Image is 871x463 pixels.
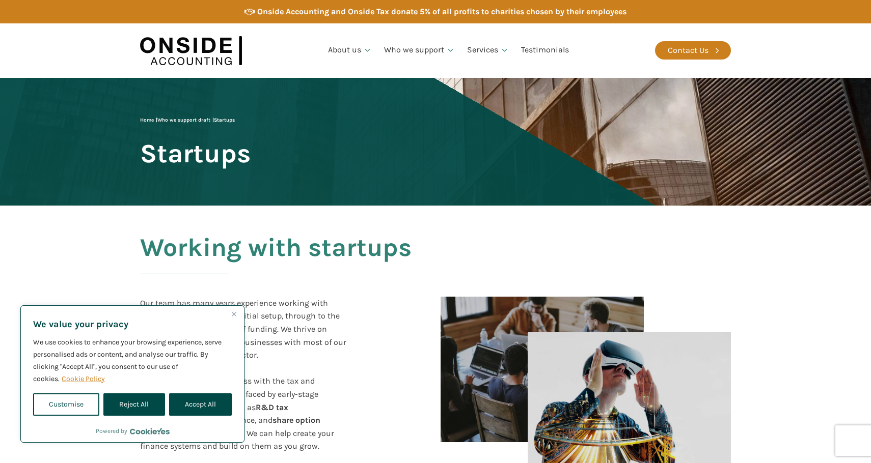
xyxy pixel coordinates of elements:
img: Close [232,312,236,316]
button: Close [228,308,240,320]
a: Contact Us [655,41,731,60]
a: Services [461,33,515,68]
div: Contact Us [668,44,709,57]
button: Accept All [169,393,232,416]
span: Startups [214,117,235,123]
p: We use cookies to enhance your browsing experience, serve personalised ads or content, and analys... [33,336,232,385]
h2: Working with startups [140,234,731,286]
span: | | [140,117,235,123]
div: We value your privacy [20,305,244,443]
button: Customise [33,393,99,416]
a: Who we support [378,33,461,68]
a: Visit CookieYes website [130,428,170,435]
div: Onside Accounting and Onside Tax donate 5% of all profits to charities chosen by their employees [257,5,627,18]
a: Testimonials [515,33,575,68]
a: Home [140,117,154,123]
div: Powered by [96,426,170,436]
button: Reject All [103,393,165,416]
p: We value your privacy [33,318,232,330]
img: Onside Accounting [140,31,242,70]
a: Cookie Policy [61,374,105,384]
a: About us [322,33,378,68]
span: Startups [140,139,251,167]
a: Who we support draft [157,117,210,123]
